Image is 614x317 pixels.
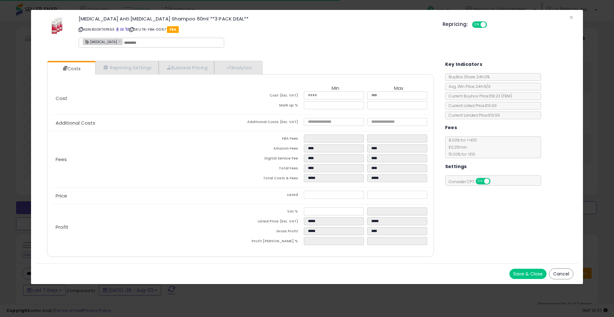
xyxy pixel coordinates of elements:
h5: Fees [445,124,457,132]
span: ON [476,179,484,184]
td: Listed [240,191,304,201]
td: Additional Costs (Exc. VAT) [240,118,304,128]
span: [MEDICAL_DATA] [83,39,117,44]
a: BuyBox page [116,27,119,32]
span: Current Buybox Price: [445,93,512,99]
span: ( FBM ) [501,93,512,99]
a: Analytics [214,61,262,74]
h5: Settings [445,163,467,171]
button: Save & Close [509,269,547,279]
p: Additional Costs [51,120,240,126]
td: Vat % [240,207,304,217]
td: Digital Service Fee [240,154,304,164]
td: Gross Profit [240,227,304,237]
td: FBA Fees [240,135,304,144]
button: Cancel [549,268,573,279]
p: Cost [51,96,240,101]
span: Current Landed Price: £19.99 [445,112,500,118]
span: × [569,13,573,22]
span: Consider CPT: [445,179,499,184]
span: £0.25 min [445,144,467,150]
th: Min [304,86,367,91]
span: 8.00 % for <= £10 [445,137,477,157]
span: £18.23 [489,93,512,99]
td: Listed Price (Exc. VAT) [240,217,304,227]
span: ON [473,22,481,27]
td: Amazon Fees [240,144,304,154]
img: 41A4NoGWuJL._SL60_.jpg [51,16,64,35]
a: All offer listings [120,27,124,32]
a: × [119,38,122,44]
p: ASIN: B00RTKPK6S | SKU: TR-FBA-0067 [79,24,433,35]
h3: [MEDICAL_DATA] Anti [MEDICAL_DATA] Shampoo 60ml **3 PACK DEAL** [79,16,433,21]
span: Avg. Win Price 24h: N/A [445,84,491,89]
span: 15.00 % for > £10 [445,151,475,157]
a: Business Pricing [159,61,215,74]
th: Max [367,86,430,91]
p: Profit [51,225,240,230]
a: Costs [47,62,95,75]
h5: Key Indicators [445,60,483,68]
p: Price [51,193,240,198]
td: Total Costs & Fees [240,174,304,184]
span: BuyBox Share 24h: 0% [445,74,490,80]
h5: Repricing: [443,22,468,27]
td: Total Fees [240,164,304,174]
span: FBA [167,26,179,33]
p: Fees [51,157,240,162]
td: Cost (Exc. VAT) [240,91,304,101]
a: Your listing only [125,27,129,32]
td: Profit [PERSON_NAME] % [240,237,304,247]
a: Repricing Settings [95,61,159,74]
td: Mark up % [240,101,304,111]
span: Current Listed Price: £19.99 [445,103,497,108]
span: OFF [486,22,496,27]
span: OFF [489,179,500,184]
